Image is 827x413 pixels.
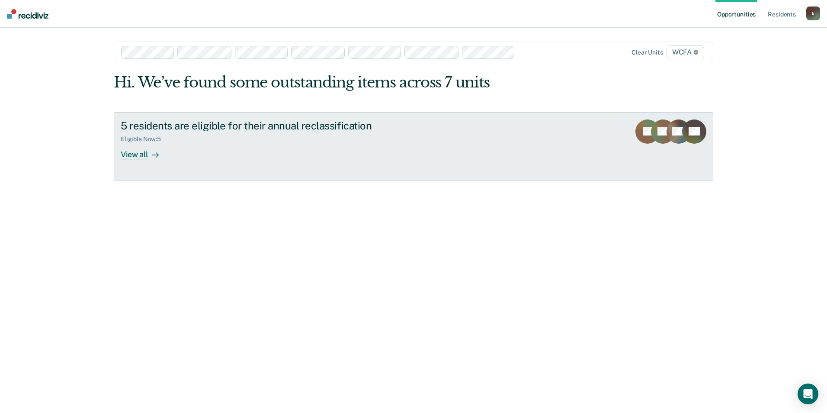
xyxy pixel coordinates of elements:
div: Open Intercom Messenger [798,384,818,404]
div: 5 residents are eligible for their annual reclassification [121,119,424,132]
div: Clear units [631,49,663,56]
a: 5 residents are eligible for their annual reclassificationEligible Now:5View all [114,112,713,181]
div: Hi. We’ve found some outstanding items across 7 units [114,74,593,91]
span: WCFA [667,45,704,59]
div: Eligible Now : 5 [121,136,168,143]
img: Recidiviz [7,9,48,19]
button: k [806,6,820,20]
div: View all [121,142,169,159]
